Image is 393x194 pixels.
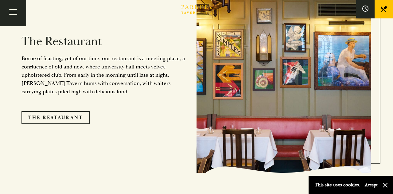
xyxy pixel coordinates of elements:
button: Accept [365,182,378,188]
button: Close and accept [382,182,388,188]
p: Borne of feasting, yet of our time, our restaurant is a meeting place, a confluence of old and ne... [21,54,187,96]
h2: The Restaurant [21,34,187,49]
p: This site uses cookies. [315,180,360,189]
a: The Restaurant [21,111,90,124]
